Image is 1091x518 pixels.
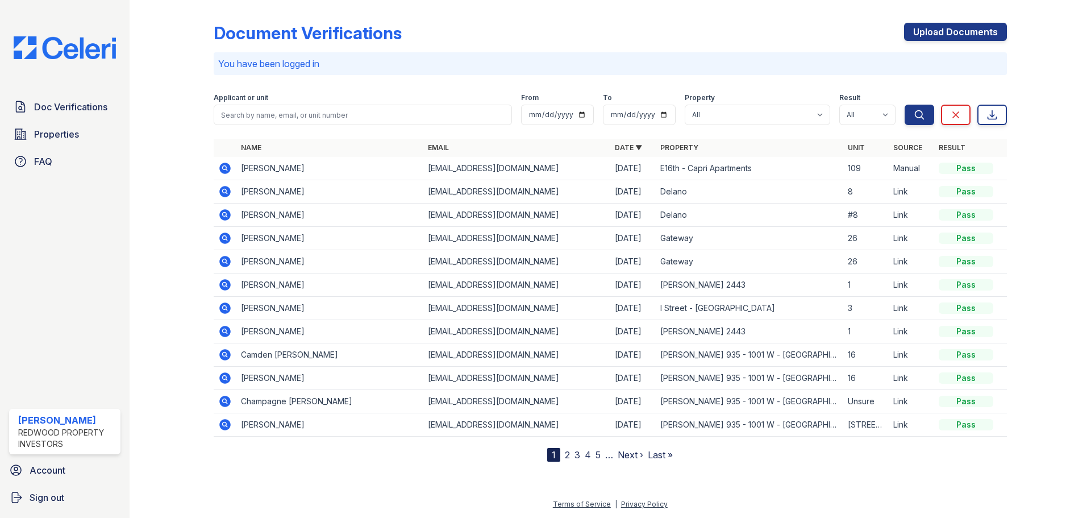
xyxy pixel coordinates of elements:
td: [EMAIL_ADDRESS][DOMAIN_NAME] [423,320,610,343]
td: Gateway [656,250,843,273]
td: #8 [843,204,889,227]
td: E16th - Capri Apartments [656,157,843,180]
a: 3 [574,449,580,461]
div: Pass [939,209,993,221]
td: [DATE] [610,343,656,367]
td: Link [889,227,934,250]
a: Property [660,143,698,152]
td: [PERSON_NAME] 935 - 1001 W - [GEOGRAPHIC_DATA] Apartments [656,343,843,367]
td: [PERSON_NAME] [236,320,423,343]
td: [DATE] [610,250,656,273]
div: 1 [547,448,560,462]
td: [PERSON_NAME] 935 - 1001 W - [GEOGRAPHIC_DATA] Apartments [656,367,843,390]
div: Pass [939,186,993,197]
label: Property [685,93,715,102]
div: Pass [939,372,993,384]
p: You have been logged in [218,57,1002,71]
span: FAQ [34,155,52,168]
td: 26 [843,227,889,250]
td: [EMAIL_ADDRESS][DOMAIN_NAME] [423,250,610,273]
td: 8 [843,180,889,204]
td: Link [889,273,934,297]
span: Doc Verifications [34,100,107,114]
div: [PERSON_NAME] [18,413,116,427]
div: Redwood Property Investors [18,427,116,450]
td: [DATE] [610,273,656,297]
td: [PERSON_NAME] 935 - 1001 W - [GEOGRAPHIC_DATA] Apartments [656,413,843,437]
td: [PERSON_NAME] 935 - 1001 W - [GEOGRAPHIC_DATA] Apartments [656,390,843,413]
td: 3 [843,297,889,320]
td: [PERSON_NAME] 2443 [656,273,843,297]
div: Pass [939,419,993,430]
td: [DATE] [610,390,656,413]
div: Pass [939,279,993,291]
td: Delano [656,204,843,227]
td: [DATE] [610,320,656,343]
td: 26 [843,250,889,273]
div: Document Verifications [214,23,402,43]
a: 4 [585,449,591,461]
td: [DATE] [610,157,656,180]
a: Account [5,459,125,482]
a: Last » [648,449,673,461]
span: … [605,448,613,462]
a: Name [241,143,261,152]
td: Manual [889,157,934,180]
td: 16 [843,343,889,367]
td: [DATE] [610,297,656,320]
div: Pass [939,163,993,174]
div: | [615,500,617,508]
td: [PERSON_NAME] [236,157,423,180]
input: Search by name, email, or unit number [214,105,512,125]
div: Pass [939,396,993,407]
td: [EMAIL_ADDRESS][DOMAIN_NAME] [423,297,610,320]
td: 1 [843,320,889,343]
td: [PERSON_NAME] [236,367,423,390]
td: Champagne [PERSON_NAME] [236,390,423,413]
td: [PERSON_NAME] [236,250,423,273]
div: Pass [939,349,993,360]
td: Link [889,343,934,367]
td: Link [889,180,934,204]
button: Sign out [5,486,125,509]
td: [DATE] [610,180,656,204]
td: 109 [843,157,889,180]
td: [PERSON_NAME] 2443 [656,320,843,343]
td: [DATE] [610,204,656,227]
a: Doc Verifications [9,96,120,118]
td: [EMAIL_ADDRESS][DOMAIN_NAME] [423,390,610,413]
label: From [521,93,539,102]
td: [PERSON_NAME] [236,413,423,437]
td: [EMAIL_ADDRESS][DOMAIN_NAME] [423,157,610,180]
a: Privacy Policy [621,500,668,508]
label: To [603,93,612,102]
td: Link [889,204,934,227]
td: [PERSON_NAME] [236,227,423,250]
td: Link [889,297,934,320]
span: Sign out [30,491,64,504]
td: Delano [656,180,843,204]
a: Date ▼ [615,143,642,152]
div: Pass [939,326,993,337]
span: Properties [34,127,79,141]
label: Applicant or unit [214,93,268,102]
a: Terms of Service [553,500,611,508]
td: [EMAIL_ADDRESS][DOMAIN_NAME] [423,413,610,437]
td: [DATE] [610,367,656,390]
td: Link [889,367,934,390]
td: Camden [PERSON_NAME] [236,343,423,367]
td: [EMAIL_ADDRESS][DOMAIN_NAME] [423,227,610,250]
td: Link [889,390,934,413]
td: [DATE] [610,413,656,437]
a: Properties [9,123,120,146]
a: Email [428,143,449,152]
td: [PERSON_NAME] [236,297,423,320]
td: [PERSON_NAME] [236,273,423,297]
a: 5 [596,449,601,461]
td: Link [889,250,934,273]
td: Link [889,320,934,343]
td: [EMAIL_ADDRESS][DOMAIN_NAME] [423,204,610,227]
div: Pass [939,302,993,314]
a: Source [893,143,922,152]
a: FAQ [9,150,120,173]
